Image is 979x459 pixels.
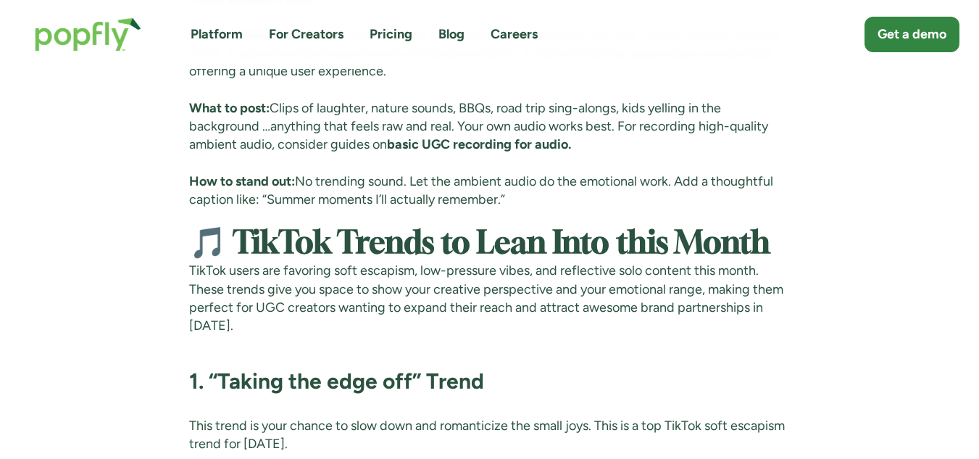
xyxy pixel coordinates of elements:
[189,417,790,453] p: This trend is your chance to slow down and romanticize the small joys. This is a top TikTok soft ...
[189,173,295,189] strong: How to stand out:
[189,229,770,259] strong: 🎵 TikTok Trends to Lean Into this Month
[189,368,484,394] strong: 1. “Taking the edge off” Trend
[865,17,959,52] a: Get a demo
[387,136,568,152] a: basic UGC recording for audio
[491,25,538,44] a: Careers
[878,25,946,44] div: Get a demo
[370,25,412,44] a: Pricing
[189,100,270,116] strong: What to post:
[568,136,571,152] strong: .
[191,25,243,44] a: Platform
[189,262,790,335] p: TikTok users are favoring soft escapism, low-pressure vibes, and reflective solo content this mon...
[189,99,790,154] p: Clips of laughter, nature sounds, BBQs, road trip sing-alongs, kids yelling in the background …an...
[20,3,156,66] a: home
[189,173,790,209] p: No trending sound. Let the ambient audio do the emotional work. Add a thoughtful caption like: “S...
[438,25,464,44] a: Blog
[269,25,343,44] a: For Creators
